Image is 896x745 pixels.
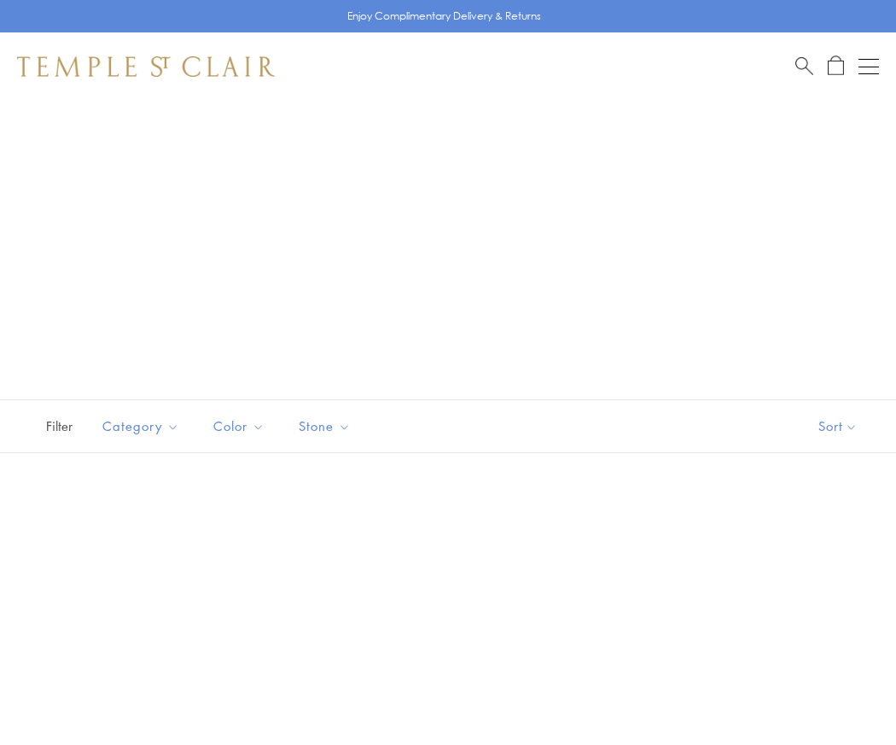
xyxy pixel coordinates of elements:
span: Color [205,416,277,437]
span: Category [94,416,192,437]
button: Show sort by [780,400,896,452]
span: Stone [290,416,364,437]
img: Temple St. Clair [17,56,275,77]
a: Open Shopping Bag [828,55,844,77]
button: Category [90,407,192,445]
button: Open navigation [858,56,879,77]
button: Color [201,407,277,445]
p: Enjoy Complimentary Delivery & Returns [347,8,541,25]
button: Stone [286,407,364,445]
a: Search [795,55,813,77]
